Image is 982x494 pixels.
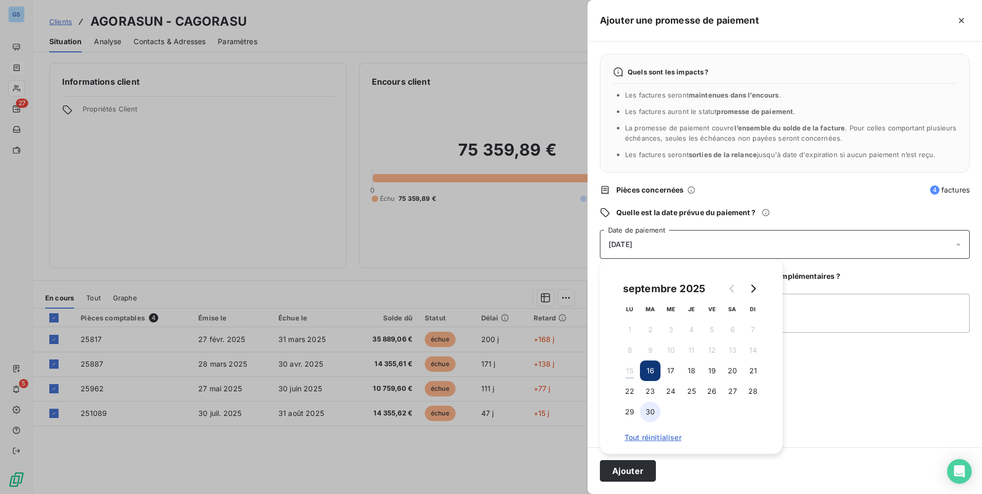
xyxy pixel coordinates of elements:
div: Open Intercom Messenger [947,459,972,484]
span: maintenues dans l’encours [689,91,779,99]
button: 22 [619,381,640,402]
th: jeudi [681,299,702,319]
button: 27 [722,381,743,402]
span: Les factures seront jusqu'à date d'expiration si aucun paiement n’est reçu. [625,150,935,159]
span: sorties de la relance [689,150,757,159]
button: 8 [619,340,640,360]
span: La promesse de paiement couvre . Pour celles comportant plusieurs échéances, seules les échéances... [625,124,957,142]
button: 17 [660,360,681,381]
span: Les factures auront le statut . [625,107,796,116]
button: 20 [722,360,743,381]
button: 19 [702,360,722,381]
span: Quelle est la date prévue du paiement ? [616,207,756,218]
th: samedi [722,299,743,319]
button: 12 [702,340,722,360]
button: 9 [640,340,660,360]
button: 2 [640,319,660,340]
th: lundi [619,299,640,319]
button: 11 [681,340,702,360]
th: dimanche [743,299,763,319]
button: 14 [743,340,763,360]
button: 6 [722,319,743,340]
button: 10 [660,340,681,360]
span: factures [930,185,970,195]
span: l’ensemble du solde de la facture [734,124,845,132]
button: 28 [743,381,763,402]
button: Ajouter [600,460,656,482]
button: 1 [619,319,640,340]
div: septembre 2025 [619,280,709,297]
span: Les factures seront . [625,91,781,99]
span: [DATE] [609,240,632,249]
span: 4 [930,185,939,195]
button: 21 [743,360,763,381]
button: 16 [640,360,660,381]
button: Go to next month [743,278,763,299]
button: 15 [619,360,640,381]
th: mercredi [660,299,681,319]
button: 4 [681,319,702,340]
th: vendredi [702,299,722,319]
span: promesse de paiement [716,107,793,116]
span: Quels sont les impacts ? [628,68,709,76]
button: 29 [619,402,640,422]
button: 5 [702,319,722,340]
button: 13 [722,340,743,360]
span: Pièces concernées [616,185,684,195]
span: Tout réinitialiser [625,433,758,442]
button: 7 [743,319,763,340]
button: 18 [681,360,702,381]
button: 3 [660,319,681,340]
button: Go to previous month [722,278,743,299]
h5: Ajouter une promesse de paiement [600,13,759,28]
button: 30 [640,402,660,422]
th: mardi [640,299,660,319]
button: 26 [702,381,722,402]
button: 23 [640,381,660,402]
button: 25 [681,381,702,402]
button: 24 [660,381,681,402]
